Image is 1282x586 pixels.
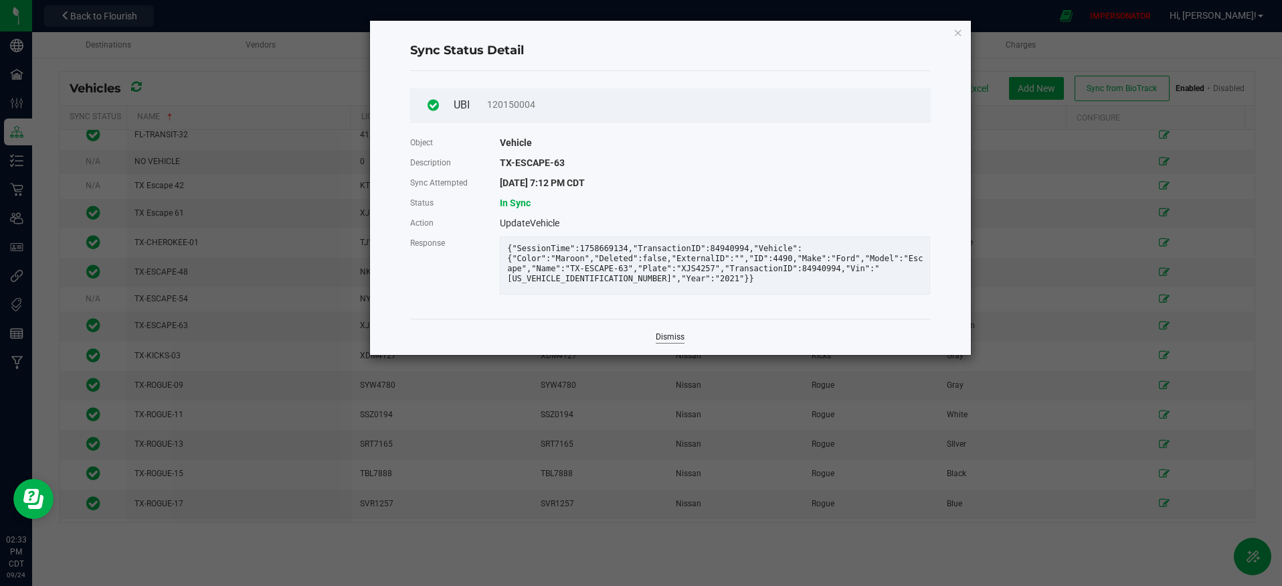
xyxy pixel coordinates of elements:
div: [DATE] 7:12 PM CDT [490,173,940,193]
iframe: Resource center [13,479,54,519]
div: UpdateVehicle [490,213,940,233]
span: 120150004 [487,98,535,112]
span: UBI [454,97,480,113]
div: {"SessionTime":1758669134,"TransactionID":84940994,"Vehicle":{"Color":"Maroon","Deleted":false,"E... [497,244,933,284]
div: Description [400,153,490,173]
div: Status [400,193,490,213]
span: In Sync [500,198,531,208]
a: Dismiss [656,332,684,343]
button: Close [953,24,963,40]
div: Response [400,233,490,253]
div: Vehicle [490,133,940,153]
div: Object [400,133,490,153]
div: Sync Attempted [400,173,490,193]
span: Sync Status Detail [410,42,524,60]
div: Action [400,213,490,233]
span: In Sync [428,95,439,115]
div: TX-ESCAPE-63 [490,153,940,173]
